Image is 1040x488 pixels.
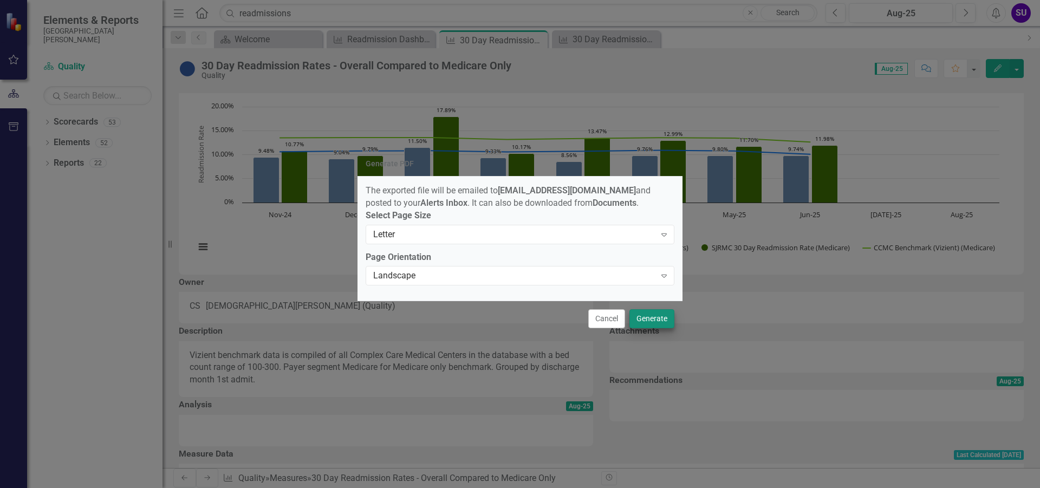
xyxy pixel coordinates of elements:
[366,251,674,264] label: Page Orientation
[420,198,467,208] strong: Alerts Inbox
[588,309,625,328] button: Cancel
[498,185,636,196] strong: [EMAIL_ADDRESS][DOMAIN_NAME]
[366,210,674,222] label: Select Page Size
[366,160,414,168] div: Generate PDF
[593,198,636,208] strong: Documents
[629,309,674,328] button: Generate
[366,185,651,208] span: The exported file will be emailed to and posted to your . It can also be downloaded from .
[373,270,655,282] div: Landscape
[373,228,655,240] div: Letter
